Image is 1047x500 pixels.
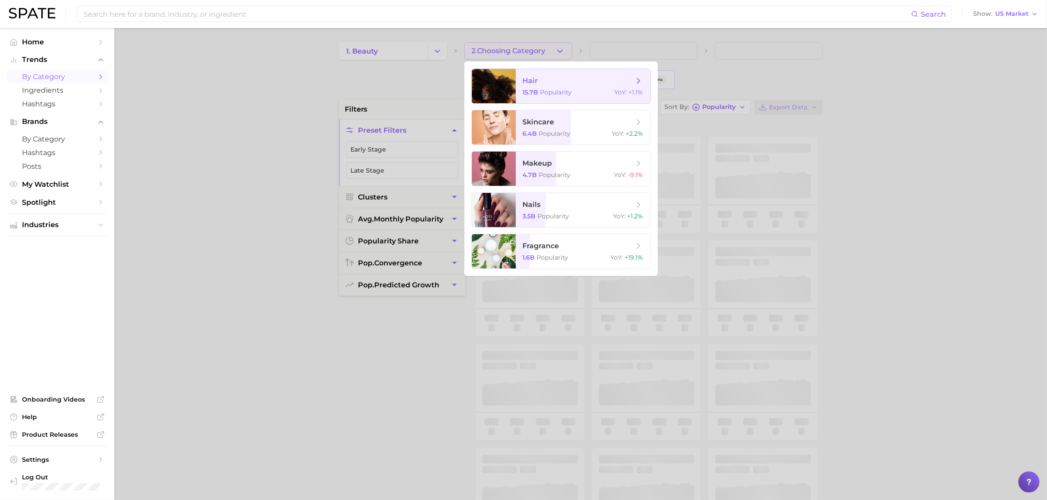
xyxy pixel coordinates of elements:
img: SPATE [9,8,55,18]
span: 1.6b [523,254,535,261]
a: Hashtags [7,146,107,159]
span: Log Out [22,473,135,481]
a: Hashtags [7,97,107,111]
span: Settings [22,456,92,464]
a: by Category [7,132,107,146]
a: Home [7,35,107,49]
span: 15.7b [523,88,539,96]
span: Brands [22,118,92,126]
span: Popularity [540,88,572,96]
span: +1.2% [627,212,643,220]
span: My Watchlist [22,180,92,188]
span: by Category [22,72,92,81]
a: My Watchlist [7,178,107,191]
span: Trends [22,56,92,64]
a: Ingredients [7,83,107,97]
span: 6.4b [523,130,537,138]
span: Help [22,413,92,421]
button: Industries [7,218,107,232]
button: Trends [7,53,107,66]
span: makeup [523,159,552,167]
span: Ingredients [22,86,92,94]
span: +2.2% [626,130,643,138]
input: Search here for a brand, industry, or ingredient [83,7,911,22]
span: Popularity [537,254,569,261]
button: Brands [7,115,107,128]
span: Popularity [539,171,571,179]
span: nails [523,200,541,209]
span: Hashtags [22,149,92,157]
span: YoY : [613,212,626,220]
span: Popularity [539,130,571,138]
a: Help [7,410,107,424]
span: Onboarding Videos [22,395,92,403]
span: fragrance [523,242,559,250]
span: 3.5b [523,212,536,220]
span: Hashtags [22,100,92,108]
span: Product Releases [22,431,92,438]
a: Settings [7,453,107,466]
span: YoY : [614,171,627,179]
span: YoY : [615,88,627,96]
span: YoY : [611,254,623,261]
span: Show [973,11,992,16]
a: by Category [7,70,107,83]
span: skincare [523,118,555,126]
a: Product Releases [7,428,107,441]
span: US Market [995,11,1029,16]
span: Popularity [538,212,569,220]
span: Posts [22,162,92,170]
span: Industries [22,221,92,229]
button: ShowUS Market [971,8,1040,20]
span: Search [921,10,946,18]
a: Log out. Currently logged in with e-mail michelle.ng@mavbeautybrands.com. [7,471,107,493]
span: by Category [22,135,92,143]
span: +1.1% [629,88,643,96]
span: -9.1% [628,171,643,179]
a: Spotlight [7,196,107,209]
span: +19.1% [625,254,643,261]
span: Home [22,38,92,46]
span: hair [523,76,538,85]
ul: 2.Choosing Category [464,62,658,276]
a: Posts [7,159,107,173]
a: Onboarding Videos [7,393,107,406]
span: 4.7b [523,171,537,179]
span: YoY : [612,130,624,138]
span: Spotlight [22,198,92,207]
